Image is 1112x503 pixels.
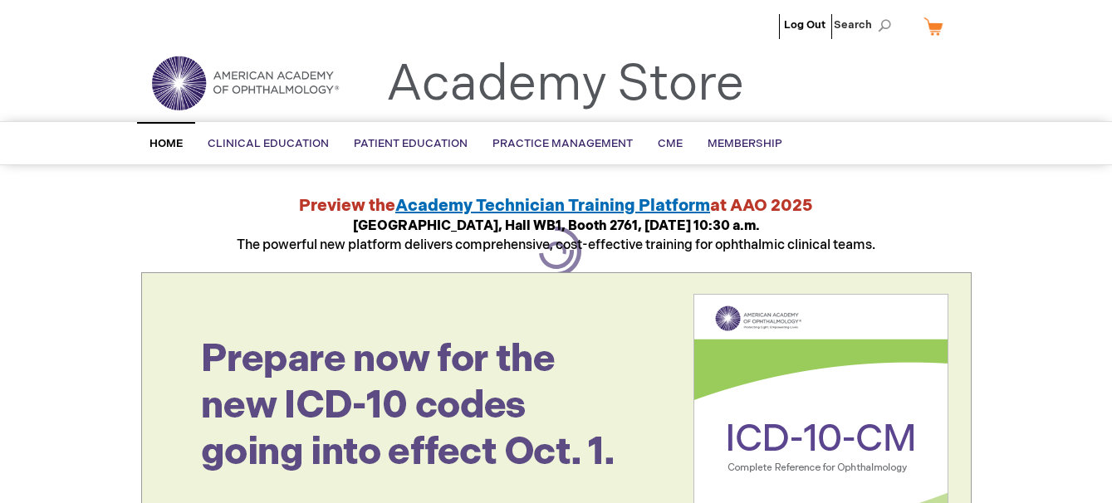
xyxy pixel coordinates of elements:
[354,137,468,150] span: Patient Education
[149,137,183,150] span: Home
[208,137,329,150] span: Clinical Education
[708,137,782,150] span: Membership
[658,137,683,150] span: CME
[492,137,633,150] span: Practice Management
[299,196,813,216] strong: Preview the at AAO 2025
[395,196,710,216] a: Academy Technician Training Platform
[237,218,875,253] span: The powerful new platform delivers comprehensive, cost-effective training for ophthalmic clinical...
[834,8,897,42] span: Search
[353,218,760,234] strong: [GEOGRAPHIC_DATA], Hall WB1, Booth 2761, [DATE] 10:30 a.m.
[784,18,825,32] a: Log Out
[386,55,744,115] a: Academy Store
